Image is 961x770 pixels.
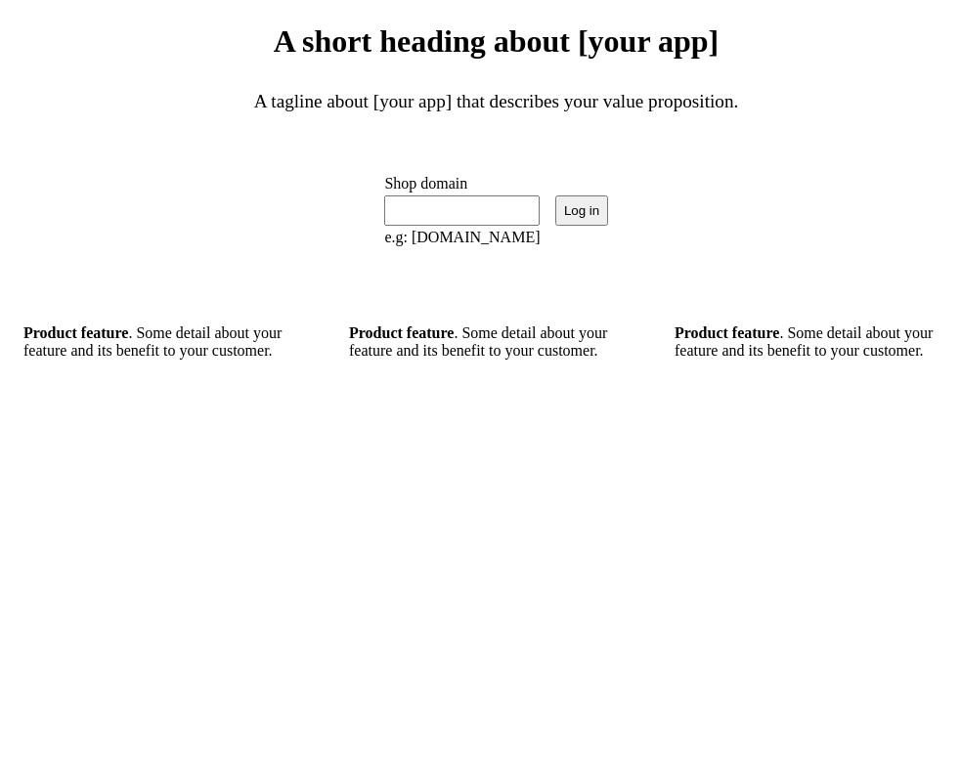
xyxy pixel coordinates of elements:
[23,324,128,341] strong: Product feature
[349,324,643,360] li: . Some detail about your feature and its benefit to your customer.
[675,324,779,341] strong: Product feature
[349,324,454,341] strong: Product feature
[384,195,540,226] input: Shop domaine.g: [DOMAIN_NAME]
[384,229,540,246] span: e.g: [DOMAIN_NAME]
[555,195,607,227] button: Log in
[23,324,318,360] li: . Some detail about your feature and its benefit to your customer.
[384,175,540,192] span: Shop domain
